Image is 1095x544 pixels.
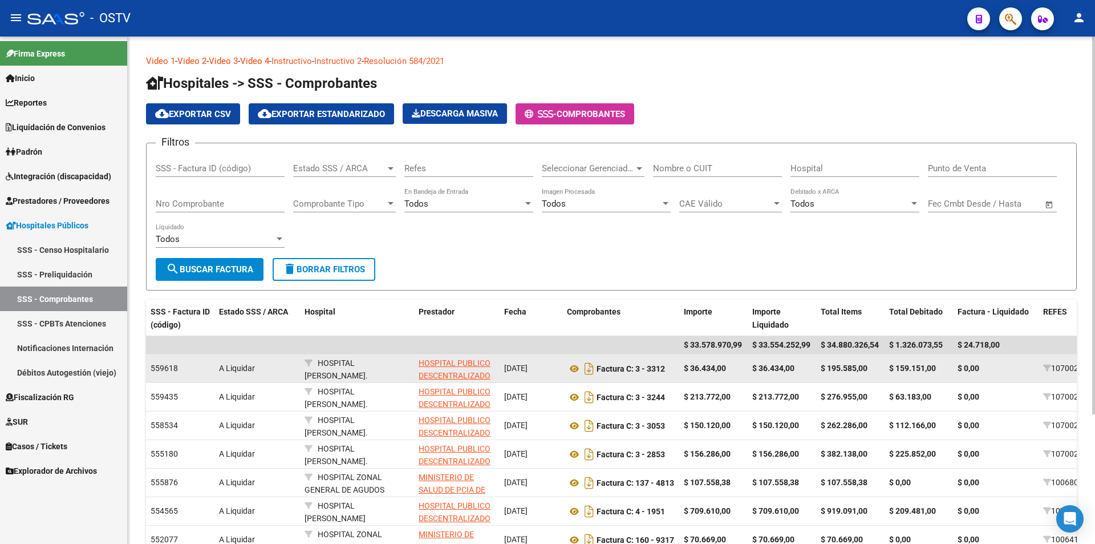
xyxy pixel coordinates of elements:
[6,465,97,477] span: Explorador de Archivos
[582,445,597,464] i: Descargar documento
[821,307,862,316] span: Total Items
[271,56,312,66] a: Instructivo
[885,300,953,389] datatable-header-cell: Total Debitado
[151,506,178,515] span: 554565
[300,300,414,389] datatable-header-cell: Hospital
[166,262,180,276] mat-icon: search
[156,258,263,281] button: Buscar Factura
[146,55,1077,67] p: - - - - - -
[821,421,867,430] strong: $ 262.286,00
[156,234,180,244] span: Todos
[504,535,528,544] span: [DATE]
[151,364,178,373] span: 559618
[748,300,816,389] datatable-header-cell: Importe Liquidado
[958,364,979,373] strong: $ 0,00
[500,300,562,389] datatable-header-cell: Fecha
[305,501,382,537] span: HOSPITAL [PERSON_NAME][GEOGRAPHIC_DATA]
[597,421,631,430] span: Factura C
[151,421,178,430] span: 558534
[151,535,178,544] span: 552077
[504,364,528,373] span: [DATE]
[293,199,386,209] span: Comprobante Tipo
[889,364,936,373] strong: $ 159.151,00
[542,163,634,174] span: Seleccionar Gerenciador
[419,473,485,508] span: MINISTERIO DE SALUD DE PCIA DE BSAS
[504,449,528,458] span: [DATE]
[504,421,528,430] span: [DATE]
[597,364,631,373] span: Factura C
[146,300,214,389] datatable-header-cell: SSS - Factura ID (código)
[146,56,175,66] a: Video 1
[214,300,300,389] datatable-header-cell: Estado SSS / ARCA
[151,478,178,487] span: 555876
[283,264,365,275] span: Borrar Filtros
[597,421,665,430] strong: : 3 - 3053
[684,421,731,430] strong: $ 150.120,00
[684,478,731,487] strong: $ 107.558,38
[958,421,979,430] strong: $ 0,00
[1043,307,1067,316] span: REFES
[166,264,253,275] span: Buscar Factura
[305,387,368,409] span: HOSPITAL [PERSON_NAME].
[821,449,867,458] strong: $ 382.138,00
[156,134,195,150] h3: Filtros
[567,307,620,316] span: Comprobantes
[419,501,490,537] span: HOSPITAL PUBLICO DESCENTRALIZADO [PERSON_NAME]
[419,442,495,466] div: - 30709490571
[684,340,742,349] span: $ 33.578.970,99
[219,392,255,401] span: A Liquidar
[821,340,879,349] span: $ 34.880.326,54
[889,392,931,401] strong: $ 63.183,00
[752,307,789,329] span: Importe Liquidado
[752,478,799,487] strong: $ 107.558,38
[314,56,362,66] a: Instructivo 2
[305,416,368,438] span: HOSPITAL [PERSON_NAME].
[504,506,528,515] span: [DATE]
[557,109,625,119] span: COMPROBANTES
[219,364,255,373] span: A Liquidar
[219,478,255,487] span: A Liquidar
[684,449,731,458] strong: $ 156.286,00
[582,360,597,378] i: Descargar documento
[403,103,507,124] button: Descarga Masiva
[684,392,731,401] strong: $ 213.772,00
[283,262,297,276] mat-icon: delete
[219,307,288,316] span: Estado SSS / ARCA
[752,340,810,349] span: $ 33.554.252,99
[679,300,748,389] datatable-header-cell: Importe
[821,364,867,373] strong: $ 195.585,00
[155,107,169,120] mat-icon: cloud_download
[273,258,375,281] button: Borrar Filtros
[958,307,1029,316] span: Factura - Liquidado
[597,478,631,487] span: Factura C
[816,300,885,389] datatable-header-cell: Total Items
[219,421,255,430] span: A Liquidar
[597,393,631,402] span: Factura C
[1043,198,1056,211] button: Open calendar
[6,391,74,404] span: Fiscalización RG
[821,535,863,544] strong: $ 70.669,00
[582,388,597,406] i: Descargar documento
[249,103,394,124] button: Exportar Estandarizado
[146,75,377,91] span: Hospitales -> SSS - Comprobantes
[525,109,557,119] span: -
[953,300,1039,389] datatable-header-cell: Factura - Liquidado
[146,103,240,124] button: Exportar CSV
[821,392,867,401] strong: $ 276.955,00
[821,506,867,515] strong: $ 919.091,00
[958,392,979,401] strong: $ 0,00
[219,449,255,458] span: A Liquidar
[958,449,979,458] strong: $ 0,00
[151,392,178,401] span: 559435
[597,364,665,373] strong: : 3 - 3312
[219,535,255,544] span: A Liquidar
[6,96,47,109] span: Reportes
[928,199,974,209] input: Fecha inicio
[404,199,428,209] span: Todos
[177,56,206,66] a: Video 2
[516,103,634,124] button: -COMPROBANTES
[6,219,88,232] span: Hospitales Públicos
[151,307,210,329] span: SSS - Factura ID (código)
[684,364,726,373] strong: $ 36.434,00
[412,108,498,119] span: Descarga Masiva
